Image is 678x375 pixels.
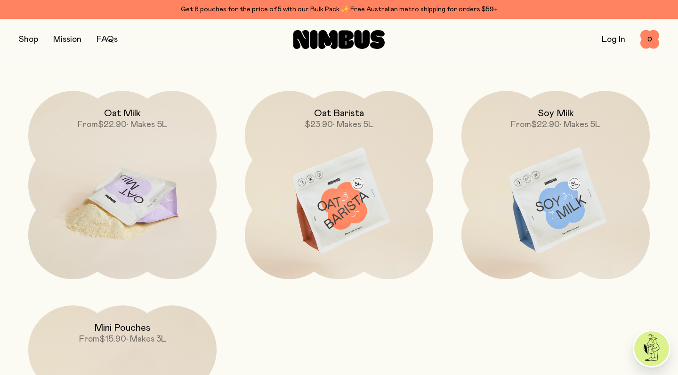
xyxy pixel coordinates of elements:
[19,4,659,15] div: Get 6 pouches for the price of 5 with our Bulk Pack ✨ Free Australian metro shipping for orders $59+
[79,335,99,343] span: From
[94,322,151,334] h2: Mini Pouches
[78,120,98,129] span: From
[538,108,574,119] h2: Soy Milk
[99,335,126,343] span: $15.90
[634,331,669,366] img: agent
[305,120,333,129] span: $23.90
[28,91,217,279] a: Oat MilkFrom$22.90• Makes 5L
[461,91,650,279] a: Soy MilkFrom$22.90• Makes 5L
[97,35,118,44] a: FAQs
[245,91,433,279] a: Oat Barista$23.90• Makes 5L
[640,30,659,49] button: 0
[531,120,560,129] span: $22.90
[104,108,141,119] h2: Oat Milk
[98,120,127,129] span: $22.90
[602,35,625,44] a: Log In
[53,35,81,44] a: Mission
[126,335,166,343] span: • Makes 3L
[560,120,600,129] span: • Makes 5L
[333,120,373,129] span: • Makes 5L
[511,120,531,129] span: From
[127,120,167,129] span: • Makes 5L
[314,108,364,119] h2: Oat Barista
